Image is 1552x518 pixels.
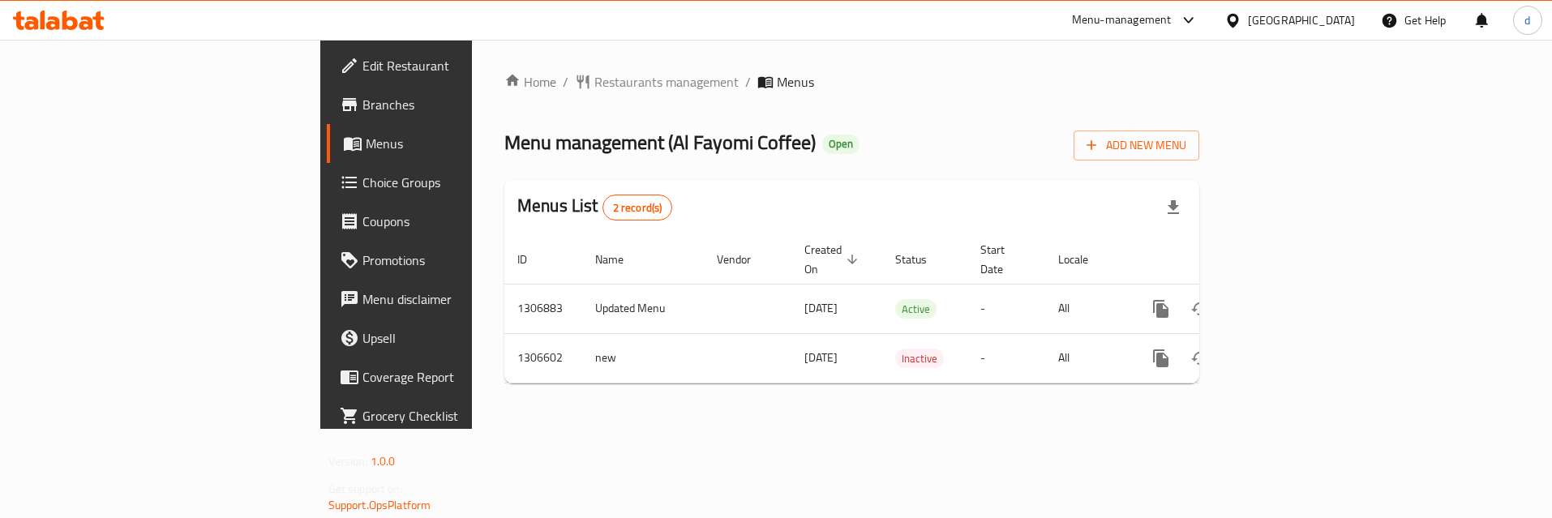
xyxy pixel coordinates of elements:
[362,56,567,75] span: Edit Restaurant
[327,46,580,85] a: Edit Restaurant
[1181,339,1220,378] button: Change Status
[328,451,368,472] span: Version:
[1154,188,1193,227] div: Export file
[362,367,567,387] span: Coverage Report
[822,137,860,151] span: Open
[1142,289,1181,328] button: more
[362,328,567,348] span: Upsell
[804,347,838,368] span: [DATE]
[328,478,403,499] span: Get support on:
[362,289,567,309] span: Menu disclaimer
[1087,135,1186,156] span: Add New Menu
[371,451,396,472] span: 1.0.0
[362,250,567,270] span: Promotions
[517,194,672,220] h2: Menus List
[980,240,1026,279] span: Start Date
[362,95,567,114] span: Branches
[895,299,937,319] div: Active
[1181,289,1220,328] button: Change Status
[804,298,838,319] span: [DATE]
[1129,235,1310,285] th: Actions
[895,349,944,368] span: Inactive
[327,319,580,357] a: Upsell
[517,250,548,269] span: ID
[327,163,580,202] a: Choice Groups
[967,333,1045,383] td: -
[804,240,863,279] span: Created On
[603,200,672,216] span: 2 record(s)
[328,494,431,516] a: Support.OpsPlatform
[1045,333,1129,383] td: All
[362,173,567,192] span: Choice Groups
[366,134,567,153] span: Menus
[327,280,580,319] a: Menu disclaimer
[895,300,937,319] span: Active
[895,250,948,269] span: Status
[745,72,751,92] li: /
[717,250,772,269] span: Vendor
[362,406,567,426] span: Grocery Checklist
[1045,284,1129,333] td: All
[504,124,816,161] span: Menu management ( Al Fayomi Coffee )
[1142,339,1181,378] button: more
[327,396,580,435] a: Grocery Checklist
[602,195,673,220] div: Total records count
[777,72,814,92] span: Menus
[327,124,580,163] a: Menus
[327,357,580,396] a: Coverage Report
[582,284,704,333] td: Updated Menu
[1072,11,1172,30] div: Menu-management
[822,135,860,154] div: Open
[327,85,580,124] a: Branches
[504,72,1199,92] nav: breadcrumb
[1248,11,1355,29] div: [GEOGRAPHIC_DATA]
[1058,250,1109,269] span: Locale
[1524,11,1530,29] span: d
[595,250,645,269] span: Name
[327,241,580,280] a: Promotions
[575,72,739,92] a: Restaurants management
[327,202,580,241] a: Coupons
[362,212,567,231] span: Coupons
[594,72,739,92] span: Restaurants management
[582,333,704,383] td: new
[1074,131,1199,161] button: Add New Menu
[504,235,1310,383] table: enhanced table
[967,284,1045,333] td: -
